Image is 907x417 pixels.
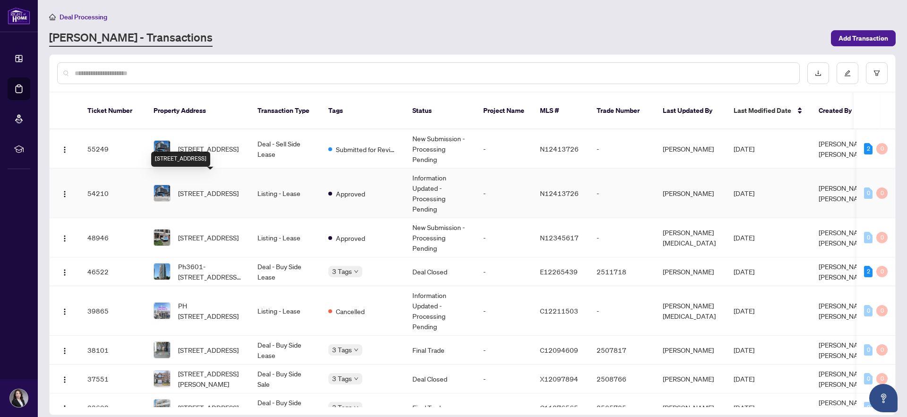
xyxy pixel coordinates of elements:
td: [PERSON_NAME] [655,336,726,365]
span: [STREET_ADDRESS] [178,345,239,355]
span: [PERSON_NAME] [PERSON_NAME] [819,369,870,388]
div: 0 [864,187,873,199]
img: logo [8,7,30,25]
span: 3 Tags [332,266,352,277]
span: [DATE] [734,374,754,383]
img: Profile Icon [10,389,28,407]
td: [PERSON_NAME] [655,257,726,286]
span: [PERSON_NAME] [PERSON_NAME] [819,139,870,158]
td: 54210 [80,169,146,218]
td: 37551 [80,365,146,393]
button: Logo [57,230,72,245]
span: home [49,14,56,20]
span: down [354,348,359,352]
th: Trade Number [589,93,655,129]
div: 0 [864,232,873,243]
img: Logo [61,347,68,355]
span: download [815,70,821,77]
span: Add Transaction [839,31,888,46]
td: Listing - Lease [250,218,321,257]
span: N12413726 [540,145,579,153]
img: thumbnail-img [154,185,170,201]
td: Information Updated - Processing Pending [405,169,476,218]
td: - [476,129,532,169]
div: 0 [876,266,888,277]
div: 0 [864,373,873,384]
td: Deal Closed [405,365,476,393]
span: Approved [336,188,365,199]
img: Logo [61,269,68,276]
span: edit [844,70,851,77]
button: Logo [57,400,72,415]
div: 0 [876,143,888,154]
td: Final Trade [405,336,476,365]
img: Logo [61,308,68,315]
span: PH [STREET_ADDRESS] [178,300,242,321]
div: 0 [876,187,888,199]
td: Deal - Sell Side Lease [250,129,321,169]
td: - [589,218,655,257]
span: filter [873,70,880,77]
span: [PERSON_NAME] [PERSON_NAME] [819,340,870,359]
td: - [476,336,532,365]
span: 3 Tags [332,402,352,413]
th: Created By [811,93,868,129]
span: [PERSON_NAME] [PERSON_NAME] [819,184,870,203]
span: [DATE] [734,233,754,242]
span: X12097894 [540,374,578,383]
span: N12413726 [540,189,579,197]
td: - [476,218,532,257]
img: Logo [61,190,68,198]
button: Logo [57,186,72,201]
td: 39865 [80,286,146,336]
td: Listing - Lease [250,169,321,218]
td: - [476,257,532,286]
div: 2 [864,266,873,277]
span: Approved [336,233,365,243]
img: thumbnail-img [154,230,170,246]
td: New Submission - Processing Pending [405,218,476,257]
th: Ticket Number [80,93,146,129]
td: - [589,286,655,336]
span: [DATE] [734,267,754,276]
td: 48946 [80,218,146,257]
th: Last Modified Date [726,93,811,129]
span: [DATE] [734,403,754,412]
img: thumbnail-img [154,342,170,358]
td: Deal - Buy Side Sale [250,365,321,393]
th: Tags [321,93,405,129]
th: Project Name [476,93,532,129]
div: 0 [876,232,888,243]
span: [STREET_ADDRESS][PERSON_NAME] [178,368,242,389]
td: [PERSON_NAME] [655,169,726,218]
span: Submitted for Review [336,144,397,154]
span: [PERSON_NAME] [PERSON_NAME] [819,398,870,417]
td: - [476,365,532,393]
button: filter [866,62,888,84]
div: 0 [876,373,888,384]
span: C12211503 [540,306,578,315]
span: Cancelled [336,306,365,316]
div: 0 [864,402,873,413]
td: 46522 [80,257,146,286]
td: 2508766 [589,365,655,393]
span: 3 Tags [332,344,352,355]
span: 3 Tags [332,373,352,384]
img: thumbnail-img [154,264,170,280]
td: 55249 [80,129,146,169]
button: Open asap [869,384,898,412]
span: C11976565 [540,403,578,412]
img: Logo [61,146,68,153]
div: 0 [876,305,888,316]
td: Listing - Lease [250,286,321,336]
button: Logo [57,141,72,156]
div: 0 [864,305,873,316]
span: down [354,405,359,410]
img: thumbnail-img [154,400,170,416]
button: download [807,62,829,84]
button: edit [837,62,858,84]
td: Information Updated - Processing Pending [405,286,476,336]
span: Ph3601-[STREET_ADDRESS][PERSON_NAME] [178,261,242,282]
td: - [476,286,532,336]
span: [DATE] [734,306,754,315]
